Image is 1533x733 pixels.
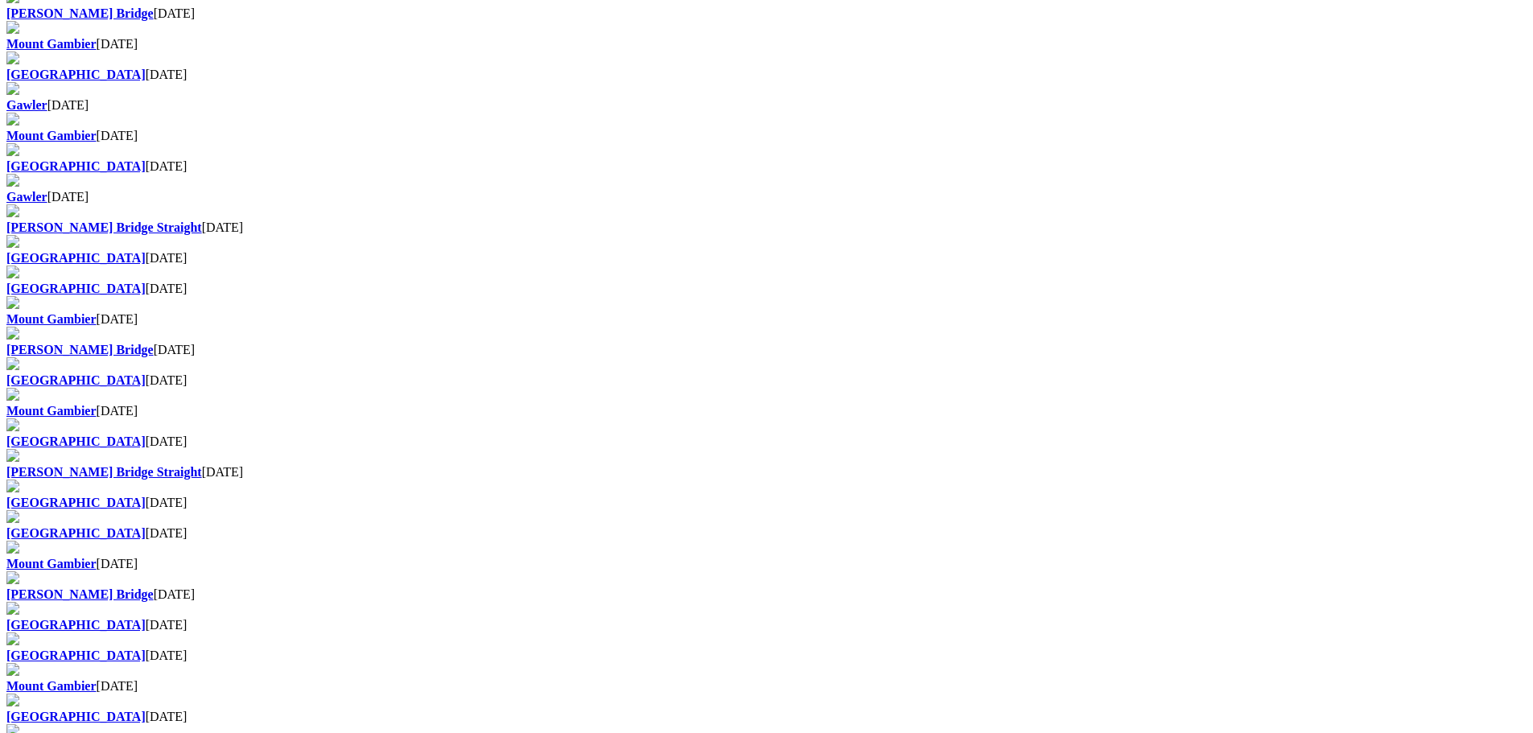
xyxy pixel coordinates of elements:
a: Gawler [6,190,47,204]
div: [DATE] [6,68,1527,82]
a: Mount Gambier [6,37,97,51]
img: file-red.svg [6,235,19,248]
div: [DATE] [6,465,1527,480]
img: file-red.svg [6,449,19,462]
img: file-red.svg [6,632,19,645]
div: [DATE] [6,6,1527,21]
div: [DATE] [6,159,1527,174]
a: [GEOGRAPHIC_DATA] [6,618,146,632]
img: file-red.svg [6,357,19,370]
img: file-red.svg [6,113,19,126]
a: [GEOGRAPHIC_DATA] [6,496,146,509]
div: [DATE] [6,312,1527,327]
div: [DATE] [6,343,1527,357]
div: [DATE] [6,98,1527,113]
div: [DATE] [6,251,1527,266]
a: [PERSON_NAME] Bridge [6,343,154,356]
img: file-red.svg [6,510,19,523]
img: file-red.svg [6,388,19,401]
img: file-red.svg [6,266,19,278]
img: file-red.svg [6,327,19,340]
div: [DATE] [6,587,1527,602]
a: [GEOGRAPHIC_DATA] [6,282,146,295]
div: [DATE] [6,710,1527,724]
div: [DATE] [6,679,1527,694]
a: [GEOGRAPHIC_DATA] [6,434,146,448]
img: file-red.svg [6,143,19,156]
div: [DATE] [6,373,1527,388]
img: file-red.svg [6,82,19,95]
a: Gawler [6,98,47,112]
img: file-red.svg [6,541,19,554]
div: [DATE] [6,404,1527,418]
a: [GEOGRAPHIC_DATA] [6,526,146,540]
a: [PERSON_NAME] Bridge Straight [6,220,202,234]
a: Mount Gambier [6,312,97,326]
img: file-red.svg [6,694,19,706]
div: [DATE] [6,282,1527,296]
a: [GEOGRAPHIC_DATA] [6,251,146,265]
a: [GEOGRAPHIC_DATA] [6,68,146,81]
div: [DATE] [6,190,1527,204]
img: file-red.svg [6,174,19,187]
a: [GEOGRAPHIC_DATA] [6,649,146,662]
a: Mount Gambier [6,129,97,142]
a: [GEOGRAPHIC_DATA] [6,373,146,387]
a: [PERSON_NAME] Bridge [6,6,154,20]
div: [DATE] [6,37,1527,51]
div: [DATE] [6,649,1527,663]
img: file-red.svg [6,204,19,217]
div: [DATE] [6,557,1527,571]
img: file-red.svg [6,296,19,309]
img: file-red.svg [6,571,19,584]
div: [DATE] [6,220,1527,235]
a: Mount Gambier [6,557,97,570]
a: [PERSON_NAME] Bridge Straight [6,465,202,479]
div: [DATE] [6,434,1527,449]
a: Mount Gambier [6,404,97,418]
img: file-red.svg [6,602,19,615]
div: [DATE] [6,526,1527,541]
img: file-red.svg [6,51,19,64]
img: file-red.svg [6,480,19,492]
img: file-red.svg [6,418,19,431]
img: file-red.svg [6,21,19,34]
a: [PERSON_NAME] Bridge [6,587,154,601]
a: [GEOGRAPHIC_DATA] [6,159,146,173]
a: [GEOGRAPHIC_DATA] [6,710,146,723]
div: [DATE] [6,618,1527,632]
div: [DATE] [6,496,1527,510]
div: [DATE] [6,129,1527,143]
img: file-red.svg [6,663,19,676]
a: Mount Gambier [6,679,97,693]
